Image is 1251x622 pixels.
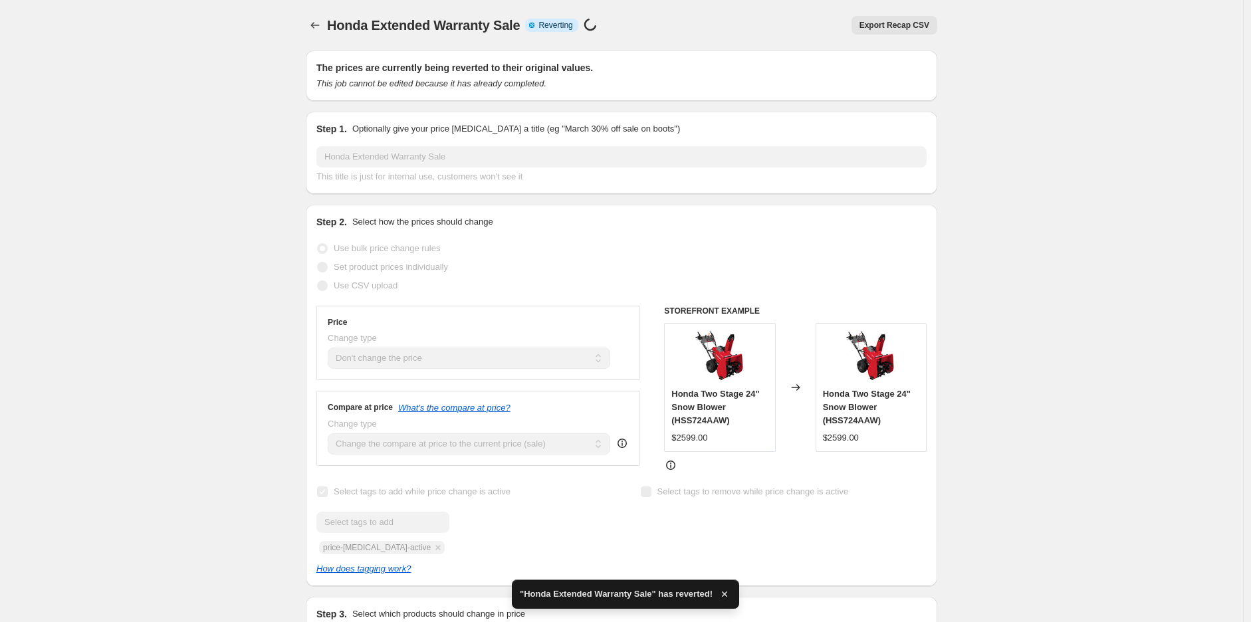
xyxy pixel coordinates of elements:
h2: Step 3. [316,607,347,621]
p: Select how the prices should change [352,215,493,229]
span: Use CSV upload [334,280,398,290]
span: Use bulk price change rules [334,243,440,253]
input: 30% off holiday sale [316,146,927,167]
span: "Honda Extended Warranty Sale" has reverted! [520,587,713,601]
input: Select tags to add [316,512,449,533]
h2: Step 1. [316,122,347,136]
div: $2599.00 [823,431,859,445]
button: Price change jobs [306,16,324,35]
i: This job cannot be edited because it has already completed. [316,78,546,88]
h2: Step 2. [316,215,347,229]
a: How does tagging work? [316,564,411,573]
div: help [616,437,629,450]
span: Honda Extended Warranty Sale [327,18,520,33]
span: This title is just for internal use, customers won't see it [316,171,522,181]
img: honda-honda-two-stage-24-snow-blower-hon-hss724aw-arco-lawn-equipment-672420_80x.jpg [693,330,746,383]
p: Select which products should change in price [352,607,525,621]
img: honda-honda-two-stage-24-snow-blower-hon-hss724aw-arco-lawn-equipment-672420_80x.jpg [844,330,897,383]
span: Select tags to add while price change is active [334,486,511,496]
button: Export Recap CSV [852,16,937,35]
span: Select tags to remove while price change is active [657,486,849,496]
h6: STOREFRONT EXAMPLE [664,306,927,316]
div: $2599.00 [671,431,707,445]
p: Optionally give your price [MEDICAL_DATA] a title (eg "March 30% off sale on boots") [352,122,680,136]
span: Export Recap CSV [859,20,929,31]
h3: Compare at price [328,402,393,413]
h2: The prices are currently being reverted to their original values. [316,61,927,74]
button: What's the compare at price? [398,403,511,413]
span: Honda Two Stage 24" Snow Blower (HSS724AAW) [671,389,759,425]
span: Set product prices individually [334,262,448,272]
h3: Price [328,317,347,328]
span: Change type [328,419,377,429]
span: Change type [328,333,377,343]
span: Reverting [538,20,572,31]
span: Honda Two Stage 24" Snow Blower (HSS724AAW) [823,389,911,425]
